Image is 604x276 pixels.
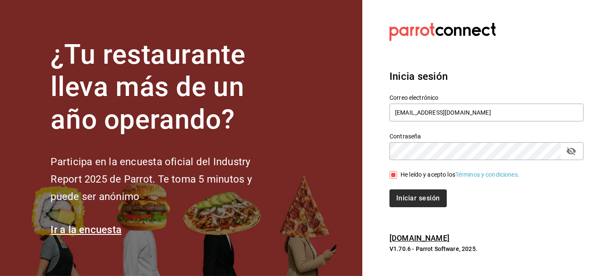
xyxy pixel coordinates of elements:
[389,189,446,207] button: Iniciar sesión
[455,171,519,178] a: Términos y condiciones.
[51,224,121,236] a: Ir a la encuesta
[389,95,584,101] label: Correo electrónico
[389,245,584,253] p: V1.70.6 - Parrot Software, 2025.
[51,153,280,205] h2: Participa en la encuesta oficial del Industry Report 2025 de Parrot. Te toma 5 minutos y puede se...
[389,234,449,242] a: [DOMAIN_NAME]
[401,170,519,179] div: He leído y acepto los
[51,39,280,136] h1: ¿Tu restaurante lleva más de un año operando?
[389,69,584,84] h3: Inicia sesión
[564,144,579,158] button: passwordField
[389,104,584,121] input: Ingresa tu correo electrónico
[389,133,584,139] label: Contraseña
